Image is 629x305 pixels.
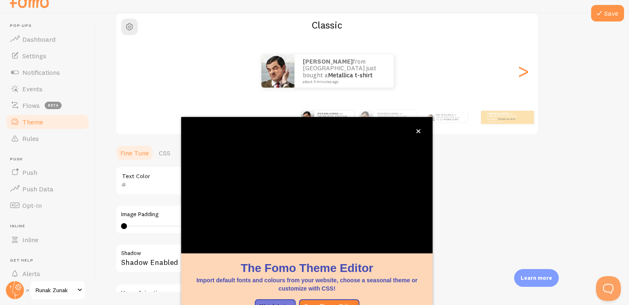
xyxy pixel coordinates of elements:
[191,260,423,276] h1: The Fomo Theme Editor
[488,112,521,122] p: from [GEOGRAPHIC_DATA] just bought a
[22,236,38,244] span: Inline
[5,48,90,64] a: Settings
[30,280,86,300] a: Runak Zunak
[301,111,314,124] img: Fomo
[115,244,364,274] div: Shadow Enabled
[303,57,353,65] strong: [PERSON_NAME]
[303,58,385,84] p: from [GEOGRAPHIC_DATA] just bought a
[261,55,294,88] img: Fomo
[5,31,90,48] a: Dashboard
[22,68,60,76] span: Notifications
[10,157,90,162] span: Push
[10,23,90,29] span: Pop-ups
[436,114,452,116] strong: [PERSON_NAME]
[318,112,337,115] strong: [PERSON_NAME]
[5,130,90,147] a: Rules
[154,145,175,161] a: CSS
[5,114,90,130] a: Theme
[518,41,528,101] div: Next slide
[5,81,90,97] a: Events
[10,258,90,263] span: Get Help
[22,201,42,210] span: Opt-In
[5,231,90,248] a: Inline
[10,224,90,229] span: Inline
[22,35,55,43] span: Dashboard
[22,101,40,110] span: Flows
[5,64,90,81] a: Notifications
[378,112,412,122] p: from [GEOGRAPHIC_DATA] just bought a
[436,113,464,122] p: from [GEOGRAPHIC_DATA] just bought a
[488,112,507,115] strong: [PERSON_NAME]
[22,118,43,126] span: Theme
[444,118,458,121] a: Metallica t-shirt
[488,121,520,122] small: about 4 minutes ago
[5,197,90,214] a: Opt-In
[596,276,621,301] iframe: Help Scout Beacon - Open
[378,112,397,115] strong: [PERSON_NAME]
[521,274,552,282] p: Learn more
[328,71,373,79] a: Metallica t-shirt
[591,5,624,21] button: Save
[36,285,75,295] span: Runak Zunak
[5,181,90,197] a: Push Data
[22,168,37,176] span: Push
[359,111,373,124] img: Fomo
[514,269,559,287] div: Learn more
[115,145,154,161] a: Fine Tune
[22,269,40,278] span: Alerts
[497,117,515,121] a: Metallica t-shirt
[428,114,434,121] img: Fomo
[22,134,39,143] span: Rules
[116,19,538,31] h2: Classic
[45,102,62,109] span: beta
[5,265,90,282] a: Alerts
[22,85,43,93] span: Events
[318,112,351,122] p: from [GEOGRAPHIC_DATA] just bought a
[303,80,383,84] small: about 4 minutes ago
[22,52,46,60] span: Settings
[191,276,423,293] p: Import default fonts and colours from your website, choose a seasonal theme or customize with CSS!
[5,164,90,181] a: Push
[5,97,90,114] a: Flows beta
[414,127,423,136] button: close,
[121,211,358,218] label: Image Padding
[22,185,53,193] span: Push Data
